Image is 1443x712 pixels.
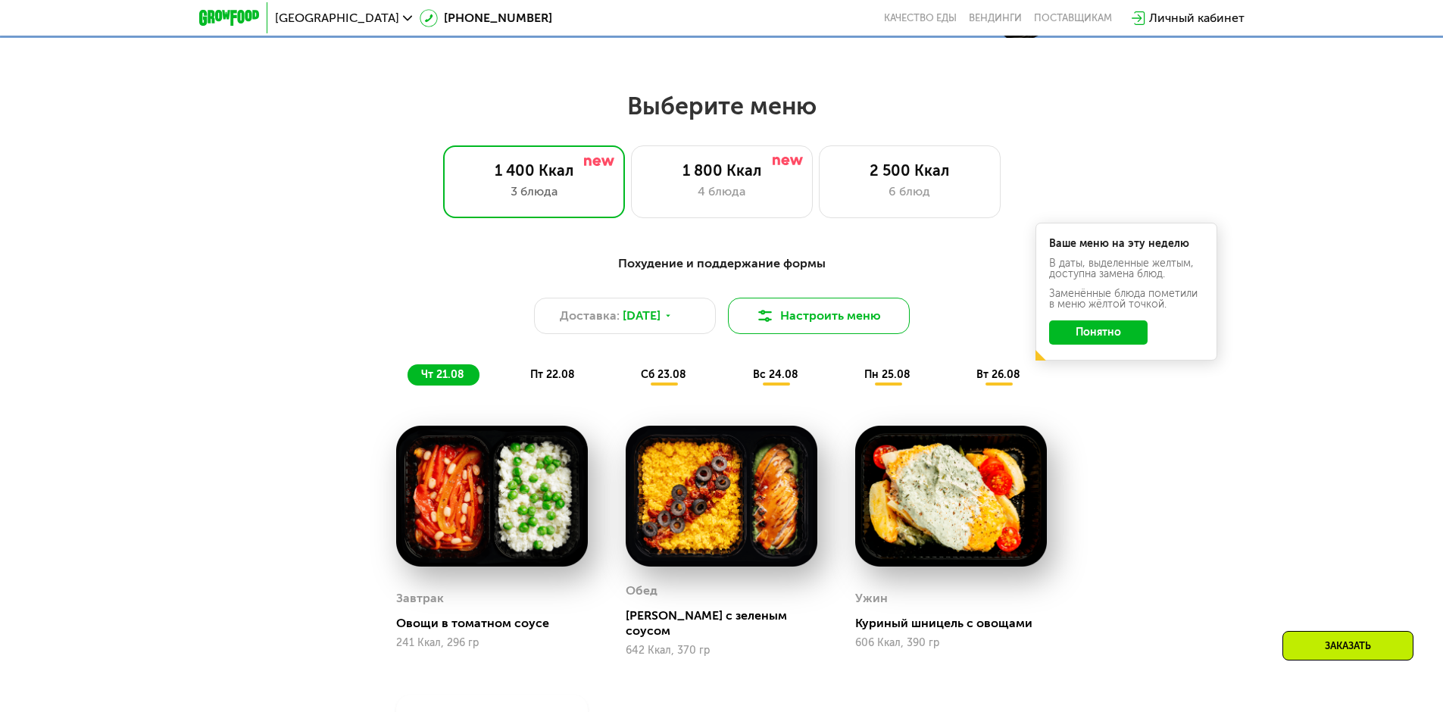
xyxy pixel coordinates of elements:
[855,637,1047,649] div: 606 Ккал, 390 гр
[623,307,661,325] span: [DATE]
[420,9,552,27] a: [PHONE_NUMBER]
[1049,239,1204,249] div: Ваше меню на эту неделю
[835,161,985,180] div: 2 500 Ккал
[1034,12,1112,24] div: поставщикам
[275,12,399,24] span: [GEOGRAPHIC_DATA]
[626,645,817,657] div: 642 Ккал, 370 гр
[459,183,609,201] div: 3 блюда
[835,183,985,201] div: 6 блюд
[626,579,657,602] div: Обед
[1149,9,1245,27] div: Личный кабинет
[530,368,575,381] span: пт 22.08
[647,183,797,201] div: 4 блюда
[855,616,1059,631] div: Куриный шницель с овощами
[864,368,910,381] span: пн 25.08
[855,587,888,610] div: Ужин
[396,637,588,649] div: 241 Ккал, 296 гр
[459,161,609,180] div: 1 400 Ккал
[1049,258,1204,279] div: В даты, выделенные желтым, доступна замена блюд.
[976,368,1020,381] span: вт 26.08
[1049,320,1148,345] button: Понятно
[753,368,798,381] span: вс 24.08
[1282,631,1413,660] div: Заказать
[396,616,600,631] div: Овощи в томатном соусе
[626,608,829,639] div: [PERSON_NAME] с зеленым соусом
[728,298,910,334] button: Настроить меню
[1049,289,1204,310] div: Заменённые блюда пометили в меню жёлтой точкой.
[647,161,797,180] div: 1 800 Ккал
[560,307,620,325] span: Доставка:
[969,12,1022,24] a: Вендинги
[884,12,957,24] a: Качество еды
[273,255,1170,273] div: Похудение и поддержание формы
[641,368,686,381] span: сб 23.08
[421,368,464,381] span: чт 21.08
[48,91,1395,121] h2: Выберите меню
[396,587,444,610] div: Завтрак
